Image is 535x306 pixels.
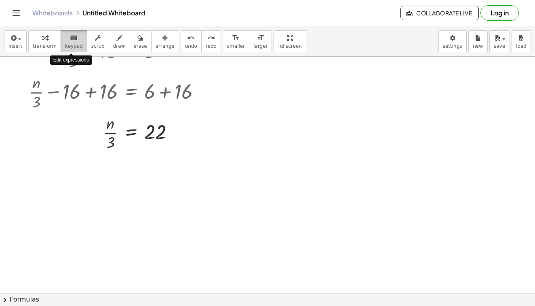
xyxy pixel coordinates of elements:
[512,30,531,52] button: load
[232,33,240,43] i: format_size
[468,30,488,52] button: new
[257,33,264,43] i: format_size
[151,30,179,52] button: arrange
[185,43,197,49] span: undo
[400,6,479,20] button: Collaborate Live
[70,33,78,43] i: keyboard
[10,6,23,19] button: Toggle navigation
[407,9,472,17] span: Collaborate Live
[489,30,510,52] button: save
[87,30,109,52] button: scrub
[516,43,527,49] span: load
[274,30,306,52] button: fullscreen
[206,43,217,49] span: redo
[50,55,92,65] div: Edit expressions
[32,9,73,17] a: Whiteboards
[133,43,147,49] span: erase
[156,43,175,49] span: arrange
[473,43,483,49] span: new
[438,30,467,52] button: settings
[187,33,195,43] i: undo
[207,33,215,43] i: redo
[113,43,125,49] span: draw
[65,43,83,49] span: keypad
[494,43,505,49] span: save
[278,43,301,49] span: fullscreen
[480,5,519,21] button: Log in
[91,43,105,49] span: scrub
[8,43,22,49] span: insert
[129,30,151,52] button: erase
[223,30,249,52] button: format_sizesmaller
[181,30,202,52] button: undoundo
[109,30,130,52] button: draw
[253,43,267,49] span: larger
[201,30,221,52] button: redoredo
[249,30,272,52] button: format_sizelarger
[4,30,27,52] button: insert
[33,43,57,49] span: transform
[227,43,245,49] span: smaller
[443,43,462,49] span: settings
[61,30,87,52] button: keyboardkeypad
[28,30,61,52] button: transform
